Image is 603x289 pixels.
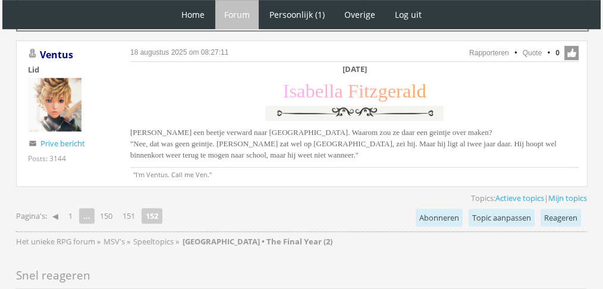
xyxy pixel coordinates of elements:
a: Actieve topics [495,193,544,203]
span: d [416,80,426,102]
a: Rapporteren [469,49,509,57]
a: Reageren [541,209,581,227]
a: Quote [523,49,542,57]
a: Abonneren [416,209,463,227]
a: ◀ [48,208,63,224]
div: Posts: 3144 [28,153,66,164]
a: Speeltopics [133,236,175,247]
span: [PERSON_NAME] een beetje verward naar [GEOGRAPHIC_DATA]. Waarom zou ze daar een geintje over make... [130,128,557,159]
a: Prive bericht [40,138,85,149]
span: I [283,80,290,102]
span: Topics: | [471,193,587,203]
span: r [396,80,403,102]
img: y0w1XJ0.png [262,103,447,124]
span: i [359,80,364,102]
span: MSV's [103,236,125,247]
a: Mijn topics [548,193,587,203]
span: » [175,236,179,247]
span: t [364,80,369,102]
span: a [297,80,305,102]
a: 151 [118,208,140,224]
strong: 152 [142,208,162,224]
div: Lid [28,64,111,75]
span: b [305,80,315,102]
a: Ventus [40,48,73,61]
a: Topic aanpassen [469,209,535,227]
span: » [127,236,130,247]
span: e [315,80,324,102]
img: Gebruiker is offline [28,49,37,58]
a: Het unieke RPG forum [16,236,97,247]
span: » [97,236,100,247]
span: a [403,80,411,102]
span: l [324,80,329,102]
span: Het unieke RPG forum [16,236,95,247]
span: F [348,80,359,102]
span: ... [79,208,95,224]
img: Ventus [28,78,81,131]
span: a [334,80,343,102]
strong: [GEOGRAPHIC_DATA] • The Final Year (2) [183,236,332,247]
span: l [329,80,334,102]
h2: Snel reageren [16,266,587,285]
span: Speeltopics [133,236,174,247]
a: MSV's [103,236,127,247]
span: Pagina's: [16,211,47,222]
span: 0 [555,48,560,58]
p: "I'm Ventus. Call me Ven." [130,167,579,179]
a: 1 [64,208,77,224]
b: [DATE] [343,64,367,74]
span: g [378,80,387,102]
a: 150 [95,208,117,224]
span: z [369,80,378,102]
span: l [411,80,416,102]
span: Like deze post [564,46,579,60]
span: s [289,80,297,102]
a: 18 augustus 2025 om 08:27:11 [130,48,228,56]
span: e [388,80,396,102]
